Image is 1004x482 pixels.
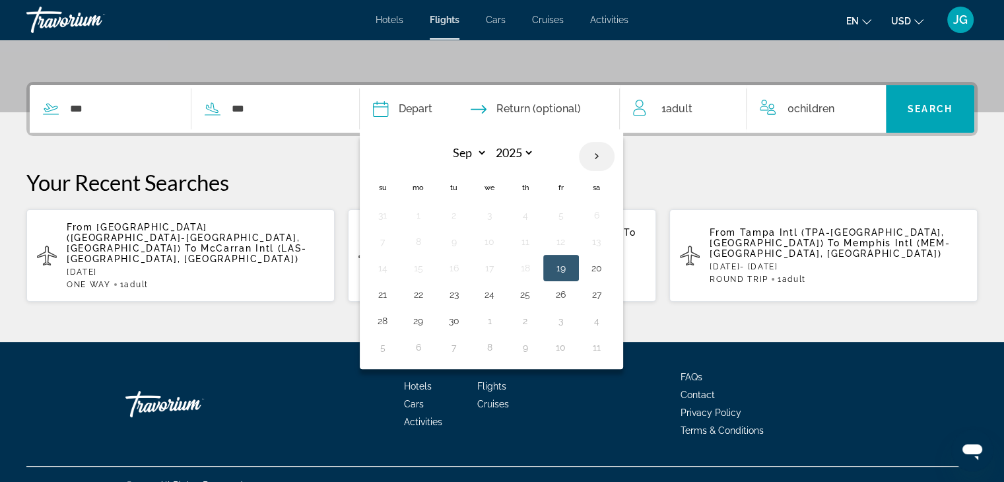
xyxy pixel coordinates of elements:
a: Cars [486,15,506,25]
span: McCarran Intl (LAS-[GEOGRAPHIC_DATA], [GEOGRAPHIC_DATA]) [67,243,307,264]
span: en [846,16,859,26]
span: To [624,227,636,238]
button: Search [886,85,974,133]
button: Day 6 [586,206,607,224]
a: FAQs [681,372,702,382]
span: To [185,243,197,254]
span: Hotels [404,381,432,392]
a: Cars [404,399,424,409]
button: User Menu [943,6,978,34]
span: ONE WAY [67,280,111,289]
button: Day 13 [586,232,607,251]
a: Flights [477,381,506,392]
button: From Atlantic City International (ACY-[GEOGRAPHIC_DATA], [GEOGRAPHIC_DATA]) To Southwest [US_STAT... [348,209,656,302]
a: Travorium [125,384,257,424]
button: Day 14 [372,259,393,277]
span: 1 [778,275,806,284]
button: Day 7 [444,338,465,357]
p: [DATE] [67,267,324,277]
button: Day 1 [479,312,500,330]
span: 0 [787,100,834,118]
button: Day 23 [444,285,465,304]
button: Day 31 [372,206,393,224]
span: Adult [124,280,148,289]
button: Change currency [891,11,923,30]
button: Travelers: 1 adult, 0 children [620,85,885,133]
button: Day 9 [515,338,536,357]
button: Day 19 [551,259,572,277]
span: Adult [782,275,806,284]
a: Privacy Policy [681,407,741,418]
button: Day 4 [586,312,607,330]
span: 1 [120,280,149,289]
span: From [67,222,93,232]
span: ROUND TRIP [710,275,768,284]
button: Day 20 [586,259,607,277]
button: Day 2 [515,312,536,330]
button: From Tampa Intl (TPA-[GEOGRAPHIC_DATA], [GEOGRAPHIC_DATA]) To Memphis Intl (MEM-[GEOGRAPHIC_DATA]... [669,209,978,302]
button: Depart date [373,85,432,133]
button: Next month [579,141,615,172]
span: JG [953,13,968,26]
button: From [GEOGRAPHIC_DATA] ([GEOGRAPHIC_DATA]-[GEOGRAPHIC_DATA], [GEOGRAPHIC_DATA]) To McCarran Intl ... [26,209,335,302]
button: Day 8 [479,338,500,357]
a: Cruises [477,399,509,409]
div: Search widget [30,85,974,133]
a: Flights [430,15,459,25]
span: From [710,227,736,238]
a: Cruises [532,15,564,25]
button: Return date [471,85,581,133]
button: Day 18 [515,259,536,277]
button: Day 17 [479,259,500,277]
a: Hotels [376,15,403,25]
button: Day 8 [408,232,429,251]
button: Day 3 [551,312,572,330]
span: Children [794,102,834,115]
button: Day 30 [444,312,465,330]
select: Select month [444,141,487,164]
button: Day 5 [551,206,572,224]
button: Day 24 [479,285,500,304]
a: Activities [590,15,628,25]
a: Travorium [26,3,158,37]
span: USD [891,16,911,26]
span: To [828,238,840,248]
span: Memphis Intl (MEM-[GEOGRAPHIC_DATA], [GEOGRAPHIC_DATA]) [710,238,950,259]
button: Day 1 [408,206,429,224]
button: Day 6 [408,338,429,357]
span: Search [908,104,953,114]
span: 1 [661,100,692,118]
span: Terms & Conditions [681,425,764,436]
button: Day 3 [479,206,500,224]
p: Your Recent Searches [26,169,978,195]
iframe: Button to launch messaging window [951,429,993,471]
span: Adult [665,102,692,115]
button: Day 7 [372,232,393,251]
button: Day 2 [444,206,465,224]
button: Day 12 [551,232,572,251]
button: Day 10 [551,338,572,357]
button: Day 29 [408,312,429,330]
button: Day 27 [586,285,607,304]
button: Day 4 [515,206,536,224]
button: Day 9 [444,232,465,251]
a: Activities [404,417,442,427]
button: Change language [846,11,871,30]
button: Day 26 [551,285,572,304]
span: Tampa Intl (TPA-[GEOGRAPHIC_DATA], [GEOGRAPHIC_DATA]) [710,227,945,248]
button: Day 28 [372,312,393,330]
button: Day 22 [408,285,429,304]
p: [DATE] - [DATE] [710,262,967,271]
select: Select year [491,141,534,164]
span: Return (optional) [496,100,581,118]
